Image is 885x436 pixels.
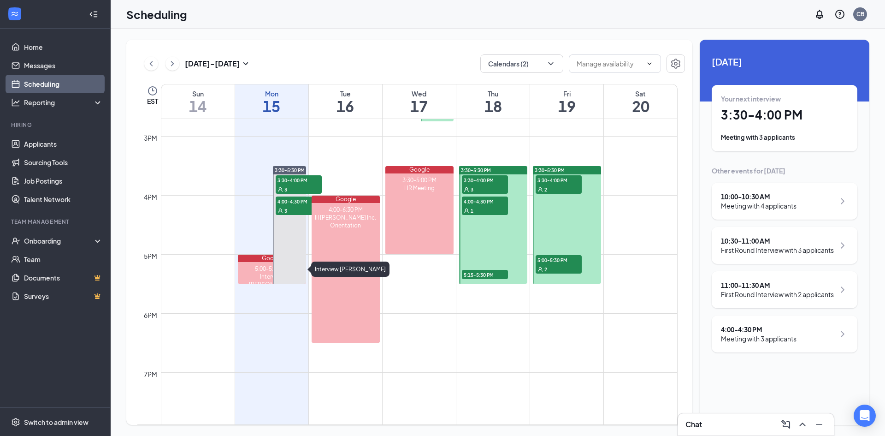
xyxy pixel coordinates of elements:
[165,57,179,71] button: ChevronRight
[780,419,791,430] svg: ComposeMessage
[275,167,305,173] span: 3:30-5:30 PM
[147,58,156,69] svg: ChevronLeft
[856,10,864,18] div: CB
[721,107,848,123] h1: 3:30 - 4:00 PM
[24,418,88,427] div: Switch to admin view
[462,175,508,185] span: 3:30-4:00 PM
[530,89,603,98] div: Fri
[238,255,306,262] div: Google
[24,172,103,190] a: Job Postings
[284,186,287,193] span: 3
[814,9,825,20] svg: Notifications
[456,98,530,114] h1: 18
[185,59,240,69] h3: [DATE] - [DATE]
[383,98,456,114] h1: 17
[462,197,508,206] span: 4:00-4:30 PM
[837,196,848,207] svg: ChevronRight
[238,273,306,288] div: Interview [PERSON_NAME]
[142,369,159,379] div: 7pm
[721,334,796,343] div: Meeting with 3 applicants
[604,89,677,98] div: Sat
[309,84,382,119] a: September 16, 2025
[462,270,508,279] span: 5:15-5:30 PM
[383,89,456,98] div: Wed
[10,9,19,18] svg: WorkstreamLogo
[537,187,543,192] svg: User
[535,167,565,173] span: 3:30-5:30 PM
[11,236,20,245] svg: UserCheck
[814,419,825,430] svg: Minimize
[24,250,103,269] a: Team
[276,175,322,185] span: 3:30-4:00 PM
[464,187,469,192] svg: User
[385,176,454,184] div: 3:30-5:00 PM
[667,54,685,73] button: Settings
[721,325,796,334] div: 4:00 - 4:30 PM
[147,96,158,106] span: EST
[385,166,454,173] div: Google
[544,186,547,193] span: 2
[837,284,848,295] svg: ChevronRight
[142,192,159,202] div: 4pm
[311,262,389,277] div: Interview [PERSON_NAME]
[646,60,653,67] svg: ChevronDown
[712,54,857,69] span: [DATE]
[168,58,177,69] svg: ChevronRight
[238,265,306,273] div: 5:00-5:30 PM
[276,197,322,206] span: 4:00-4:30 PM
[24,98,103,107] div: Reporting
[277,187,283,192] svg: User
[235,89,308,98] div: Mon
[11,218,101,226] div: Team Management
[277,208,283,214] svg: User
[854,405,876,427] div: Open Intercom Messenger
[797,419,808,430] svg: ChevronUp
[530,84,603,119] a: September 19, 2025
[471,186,473,193] span: 3
[161,98,235,114] h1: 14
[24,236,95,245] div: Onboarding
[834,9,845,20] svg: QuestionInfo
[464,208,469,214] svg: User
[235,84,308,119] a: September 15, 2025
[312,206,380,214] div: 4:00-6:30 PM
[721,281,834,290] div: 11:00 - 11:30 AM
[240,58,251,69] svg: SmallChevronDown
[480,54,563,73] button: Calendars (2)ChevronDown
[385,184,454,192] div: HR Meeting
[837,328,848,340] svg: ChevronRight
[456,89,530,98] div: Thu
[721,94,848,103] div: Your next interview
[577,59,642,69] input: Manage availability
[144,57,158,71] button: ChevronLeft
[383,84,456,119] a: September 17, 2025
[24,190,103,209] a: Talent Network
[837,240,848,251] svg: ChevronRight
[471,208,473,214] span: 1
[24,38,103,56] a: Home
[24,75,103,93] a: Scheduling
[604,84,677,119] a: September 20, 2025
[670,58,681,69] svg: Settings
[604,98,677,114] h1: 20
[161,84,235,119] a: September 14, 2025
[161,89,235,98] div: Sun
[11,121,101,129] div: Hiring
[461,167,491,173] span: 3:30-5:30 PM
[147,85,158,96] svg: Clock
[312,196,380,203] div: Google
[544,266,547,273] span: 2
[712,166,857,175] div: Other events for [DATE]
[456,84,530,119] a: September 18, 2025
[721,201,796,210] div: Meeting with 4 applicants
[126,6,187,22] h1: Scheduling
[530,98,603,114] h1: 19
[142,133,159,143] div: 3pm
[721,133,848,142] div: Meeting with 3 applicants
[721,290,834,299] div: First Round Interview with 2 applicants
[24,56,103,75] a: Messages
[309,98,382,114] h1: 16
[721,236,834,245] div: 10:30 - 11:00 AM
[89,10,98,19] svg: Collapse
